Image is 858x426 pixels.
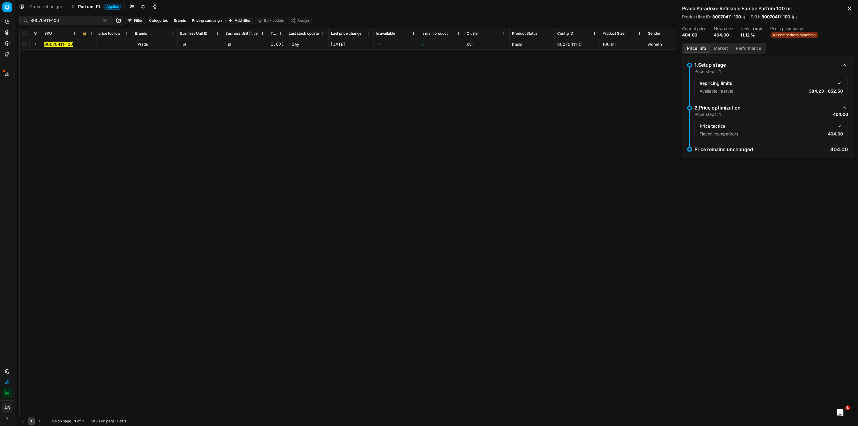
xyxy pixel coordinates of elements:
[125,17,145,24] button: Filter
[714,27,733,31] dt: New price
[376,31,395,36] span: Is available
[719,112,721,117] strong: 1
[28,418,35,425] button: 1
[828,131,843,137] p: 404.00
[751,15,760,19] span: SKU :
[602,41,643,47] div: 100 ml
[78,4,101,10] span: Parfum, PL
[91,419,116,424] span: SKUs on page :
[82,419,84,424] strong: 1
[694,111,721,117] p: Price steps:
[467,41,507,47] div: kvi
[557,31,573,36] span: Config ID
[714,32,733,38] dd: 404.00
[44,41,73,47] button: 80070411-100
[225,31,258,36] span: Business Unit | title
[331,31,361,36] span: Last price change
[740,27,763,31] dt: New margin
[682,27,707,31] dt: Current price
[82,31,87,36] span: 🔒
[830,147,848,152] p: 404.00
[29,4,122,10] nav: breadcrumb
[682,15,711,19] span: Product line ID :
[180,31,208,36] span: Business Unit ID
[44,42,73,47] mark: 80070411-100
[124,419,126,424] strong: 1
[225,41,234,48] span: pl
[602,31,624,36] span: Product Size
[225,17,253,24] button: Add filter
[845,405,850,410] span: 1
[36,418,43,425] button: Go to next page
[683,44,710,53] button: Price info
[119,419,123,424] strong: of
[50,419,71,424] span: PLs on page
[761,14,790,20] span: 80070411-100
[740,32,763,38] dd: 11.12 %
[171,17,188,24] button: Brands
[271,41,284,47] div: 2,893
[712,14,741,20] span: 80070411-100
[512,31,537,36] span: Product Status
[700,80,833,86] div: Repricing limits
[19,418,27,425] button: Go to previous page
[732,44,765,53] button: Performance
[135,31,147,36] span: Brands
[694,61,838,68] div: 1.Setup stage
[694,104,838,111] div: 2.Price optimization
[289,42,299,47] span: 1 day
[103,4,122,10] span: Applied
[189,17,224,24] button: Pricing campaign
[32,40,39,48] button: Expand
[288,17,312,24] button: Assign
[771,32,818,38] span: All competitors Matching
[809,88,843,94] p: 384.23 - 652.50
[78,4,122,10] span: Parfum, PLApplied
[648,31,660,36] span: Gender
[289,31,319,36] span: Last stock update
[467,31,479,36] span: Cluster
[147,17,170,24] button: Categories
[135,41,151,48] span: Prada
[44,31,52,36] span: SKU
[50,419,84,424] div: :
[700,123,833,129] div: Price tactics
[833,405,847,420] iframe: Intercom live chat
[833,111,848,117] p: 404.00
[700,131,738,137] p: Flaconi competitors
[710,44,732,53] button: Market
[771,27,818,31] dt: Pricing campaign
[331,42,345,47] span: [DATE]
[694,147,753,152] p: Price remains unchanged
[29,4,68,10] a: Optimization groups
[255,17,287,24] button: Bulk update
[75,419,76,424] strong: 1
[180,41,189,48] span: pl
[421,31,448,36] span: Is main product
[3,403,12,412] span: AB
[271,31,278,36] span: Total stock quantity
[2,403,12,413] button: AB
[682,5,853,12] h2: Prada Paradoxe Refillable Eau de Parfum 100 ml
[694,68,721,75] p: Price steps:
[32,30,39,37] button: Expand all
[77,419,81,424] strong: of
[512,41,552,47] div: basis
[719,69,721,74] strong: 1
[557,41,597,47] div: 80070411-C
[90,31,120,36] span: New price too low
[19,418,43,425] nav: pagination
[648,41,688,47] div: women
[682,32,707,38] dd: 404.00
[117,419,118,424] strong: 1
[700,88,733,94] p: Available interval
[30,17,97,24] input: Search by SKU or title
